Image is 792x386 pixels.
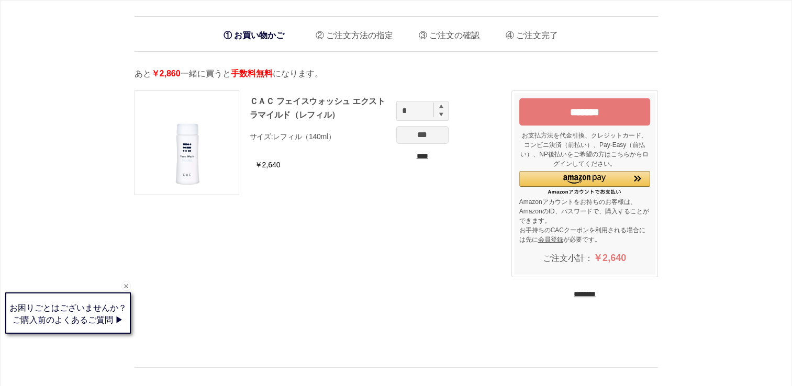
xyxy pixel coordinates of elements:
div: Amazon Pay - Amazonアカウントをお使いください [519,171,650,195]
p: あと 一緒に買うと になります。 [135,67,658,80]
p: お支払方法を代金引換、クレジットカード、コンビニ決済（前払い）、Pay-Easy（前払い）、NP後払いをご希望の方はこちらからログインしてください。 [519,131,650,168]
p: Amazonアカウントをお持ちのお客様は、AmazonのID、パスワードで、購入することができます。 お手持ちのCACクーポンを利用される場合には先に が必要です。 [519,197,650,244]
li: ご注文の確認 [411,22,479,43]
li: ご注文方法の指定 [308,22,393,43]
img: spinminus.gif [439,112,443,117]
span: レフィル（140ml） [273,132,335,141]
li: ご注文完了 [498,22,558,43]
img: ＣＡＣ フェイスウォッシュ エクストラマイルド（レフィル） [135,91,239,195]
a: 会員登録 [538,236,563,243]
img: spinplus.gif [439,104,443,108]
span: ￥2,860 [151,69,181,78]
span: ￥2,640 [593,253,626,263]
li: お買い物かご [218,25,289,46]
a: ＣＡＣ フェイスウォッシュ エクストラマイルド（レフィル） [250,97,385,119]
span: 手数料無料 [231,69,273,78]
div: ご注文小計： [519,247,650,269]
p: サイズ: [250,132,391,142]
